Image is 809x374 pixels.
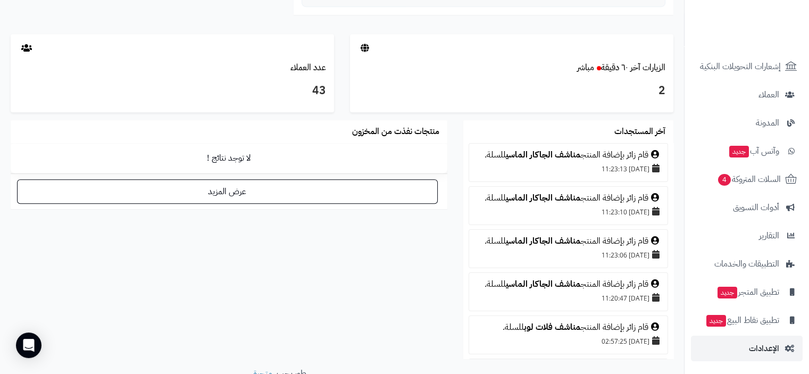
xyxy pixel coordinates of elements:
[691,223,803,248] a: التقارير
[474,235,662,247] div: قام زائر بإضافة المنتج للسلة.
[691,195,803,220] a: أدوات التسويق
[19,82,326,100] h3: 43
[691,251,803,277] a: التطبيقات والخدمات
[691,279,803,305] a: تطبيق المتجرجديد
[506,148,581,161] a: مناشف الجاكار الماسي
[717,172,781,187] span: السلات المتروكة
[691,307,803,333] a: تطبيق نقاط البيعجديد
[733,200,779,215] span: أدوات التسويق
[17,179,438,204] a: عرض المزيد
[474,192,662,204] div: قام زائر بإضافة المنتج للسلة.
[506,192,581,204] a: مناشف الجاكار الماسي
[714,256,779,271] span: التطبيقات والخدمات
[474,334,662,348] div: [DATE] 02:57:25
[352,127,439,137] h3: منتجات نفذت من المخزون
[358,82,665,100] h3: 2
[706,315,726,327] span: جديد
[11,144,447,173] td: لا توجد نتائج !
[691,336,803,361] a: الإعدادات
[506,278,581,290] a: مناشف الجاكار الماسي
[614,127,665,137] h3: آخر المستجدات
[728,144,779,159] span: وآتس آب
[759,228,779,243] span: التقارير
[474,321,662,334] div: قام زائر بإضافة المنتج للسلة.
[577,61,665,74] a: الزيارات آخر ٦٠ دقيقةمباشر
[737,30,799,52] img: logo-2.png
[16,333,41,358] div: Open Intercom Messenger
[691,54,803,79] a: إشعارات التحويلات البنكية
[729,146,749,157] span: جديد
[718,287,737,298] span: جديد
[474,247,662,262] div: [DATE] 11:23:06
[700,59,781,74] span: إشعارات التحويلات البنكية
[474,204,662,219] div: [DATE] 11:23:10
[474,290,662,305] div: [DATE] 11:20:47
[474,149,662,161] div: قام زائر بإضافة المنتج للسلة.
[506,235,581,247] a: مناشف الجاكار الماسي
[691,138,803,164] a: وآتس آبجديد
[716,285,779,300] span: تطبيق المتجر
[756,115,779,130] span: المدونة
[577,61,594,74] small: مباشر
[524,321,581,334] a: مناشف فلات لوب
[691,167,803,192] a: السلات المتروكة4
[718,174,731,186] span: 4
[474,278,662,290] div: قام زائر بإضافة المنتج للسلة.
[474,161,662,176] div: [DATE] 11:23:13
[691,110,803,136] a: المدونة
[691,82,803,107] a: العملاء
[758,87,779,102] span: العملاء
[749,341,779,356] span: الإعدادات
[290,61,326,74] a: عدد العملاء
[705,313,779,328] span: تطبيق نقاط البيع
